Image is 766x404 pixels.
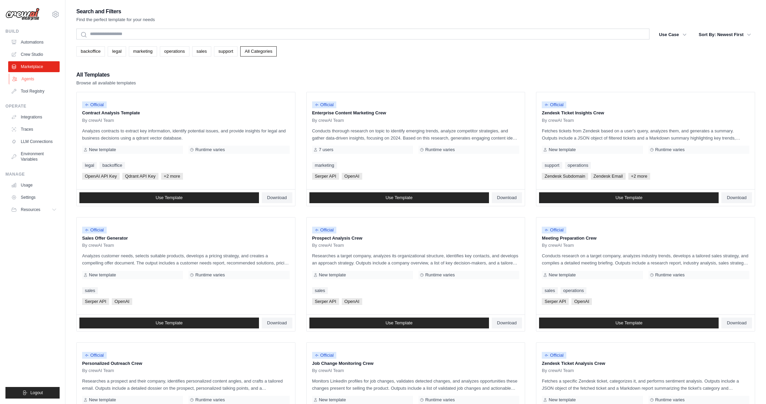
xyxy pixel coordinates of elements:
[492,192,522,203] a: Download
[628,173,650,180] span: +2 more
[129,46,157,56] a: marketing
[76,16,155,23] p: Find the perfect template for your needs
[542,227,566,233] span: Official
[655,397,685,403] span: Runtime varies
[8,204,60,215] button: Resources
[539,318,719,328] a: Use Template
[312,377,520,392] p: Monitors LinkedIn profiles for job changes, validates detected changes, and analyzes opportunitie...
[615,320,642,326] span: Use Template
[312,162,337,169] a: marketing
[542,287,557,294] a: sales
[312,368,344,373] span: By crewAI Team
[82,162,97,169] a: legal
[319,397,346,403] span: New template
[319,272,346,278] span: New template
[385,320,412,326] span: Use Template
[312,227,337,233] span: Official
[99,162,125,169] a: backoffice
[108,46,126,56] a: legal
[571,298,592,305] span: OpenAI
[82,110,290,116] p: Contract Analysis Template
[82,360,290,367] p: Personalized Outreach Crew
[82,227,107,233] span: Official
[82,235,290,242] p: Sales Offer Generator
[214,46,238,56] a: support
[312,360,520,367] p: Job Change Monitoring Crew
[5,29,60,34] div: Build
[312,298,339,305] span: Serper API
[342,298,362,305] span: OpenAI
[312,173,339,180] span: Serper API
[312,118,344,123] span: By crewAI Team
[312,287,328,294] a: sales
[82,243,114,248] span: By crewAI Team
[542,127,749,142] p: Fetches tickets from Zendesk based on a user's query, analyzes them, and generates a summary. Out...
[542,368,574,373] span: By crewAI Team
[312,127,520,142] p: Conducts thorough research on topic to identify emerging trends, analyze competitor strategies, a...
[312,235,520,242] p: Prospect Analysis Crew
[195,397,225,403] span: Runtime varies
[312,252,520,266] p: Researches a target company, analyzes its organizational structure, identifies key contacts, and ...
[8,124,60,135] a: Traces
[549,397,576,403] span: New template
[561,287,587,294] a: operations
[76,70,136,80] h2: All Templates
[425,272,455,278] span: Runtime varies
[655,147,685,152] span: Runtime varies
[9,74,60,84] a: Agents
[542,110,749,116] p: Zendesk Ticket Insights Crew
[542,101,566,108] span: Official
[5,387,60,399] button: Logout
[425,397,455,403] span: Runtime varies
[385,195,412,200] span: Use Template
[76,7,155,16] h2: Search and Filters
[82,368,114,373] span: By crewAI Team
[542,252,749,266] p: Conducts research on a target company, analyzes industry trends, develops a tailored sales strate...
[262,318,292,328] a: Download
[82,101,107,108] span: Official
[8,148,60,165] a: Environment Variables
[8,86,60,97] a: Tool Registry
[8,180,60,191] a: Usage
[615,195,642,200] span: Use Template
[156,320,183,326] span: Use Template
[21,207,40,212] span: Resources
[309,318,489,328] a: Use Template
[695,29,755,41] button: Sort By: Newest First
[721,192,752,203] a: Download
[195,272,225,278] span: Runtime varies
[161,173,183,180] span: +2 more
[82,127,290,142] p: Analyzes contracts to extract key information, identify potential issues, and provide insights fo...
[8,37,60,48] a: Automations
[655,272,685,278] span: Runtime varies
[112,298,132,305] span: OpenAI
[312,101,337,108] span: Official
[542,360,749,367] p: Zendesk Ticket Analysis Crew
[82,252,290,266] p: Analyzes customer needs, selects suitable products, develops a pricing strategy, and creates a co...
[312,243,344,248] span: By crewAI Team
[76,46,105,56] a: backoffice
[542,235,749,242] p: Meeting Preparation Crew
[267,320,287,326] span: Download
[542,298,569,305] span: Serper API
[8,112,60,123] a: Integrations
[312,110,520,116] p: Enterprise Content Marketing Crew
[79,318,259,328] a: Use Template
[192,46,211,56] a: sales
[497,195,517,200] span: Download
[8,61,60,72] a: Marketplace
[8,192,60,203] a: Settings
[82,352,107,359] span: Official
[76,80,136,86] p: Browse all available templates
[721,318,752,328] a: Download
[82,118,114,123] span: By crewAI Team
[309,192,489,203] a: Use Template
[195,147,225,152] span: Runtime varies
[727,320,747,326] span: Download
[89,397,116,403] span: New template
[89,272,116,278] span: New template
[549,147,576,152] span: New template
[122,173,158,180] span: Qdrant API Key
[542,173,588,180] span: Zendesk Subdomain
[5,8,40,21] img: Logo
